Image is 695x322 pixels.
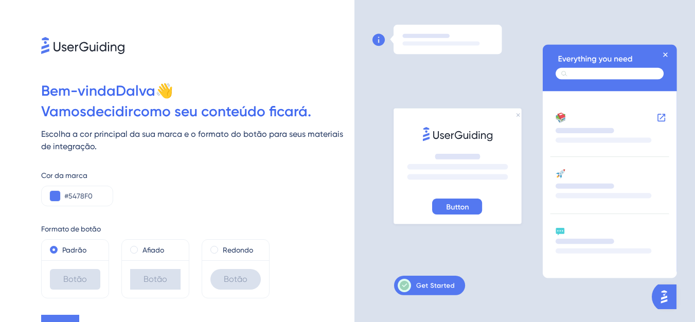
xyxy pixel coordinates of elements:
font: Botão [63,274,87,284]
font: Redondo [223,246,253,254]
font: Vamos [41,103,86,120]
font: Escolha a cor principal da sua marca e o formato do botão para seus materiais de integração. [41,129,343,151]
font: Dalva [116,82,155,99]
font: Cor da marca [41,171,87,180]
iframe: UserGuiding AI Assistant Launcher [652,281,683,312]
font: Botão [224,274,247,284]
font: Formato de botão [41,225,101,233]
font: Padrão [62,246,86,254]
font: Botão [144,274,167,284]
font: decidir [86,103,133,120]
font: 👋 [155,82,173,99]
font: Afiado [142,246,164,254]
font: Bem-vinda [41,82,116,99]
font: como seu conteúdo ficará. [133,103,311,120]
